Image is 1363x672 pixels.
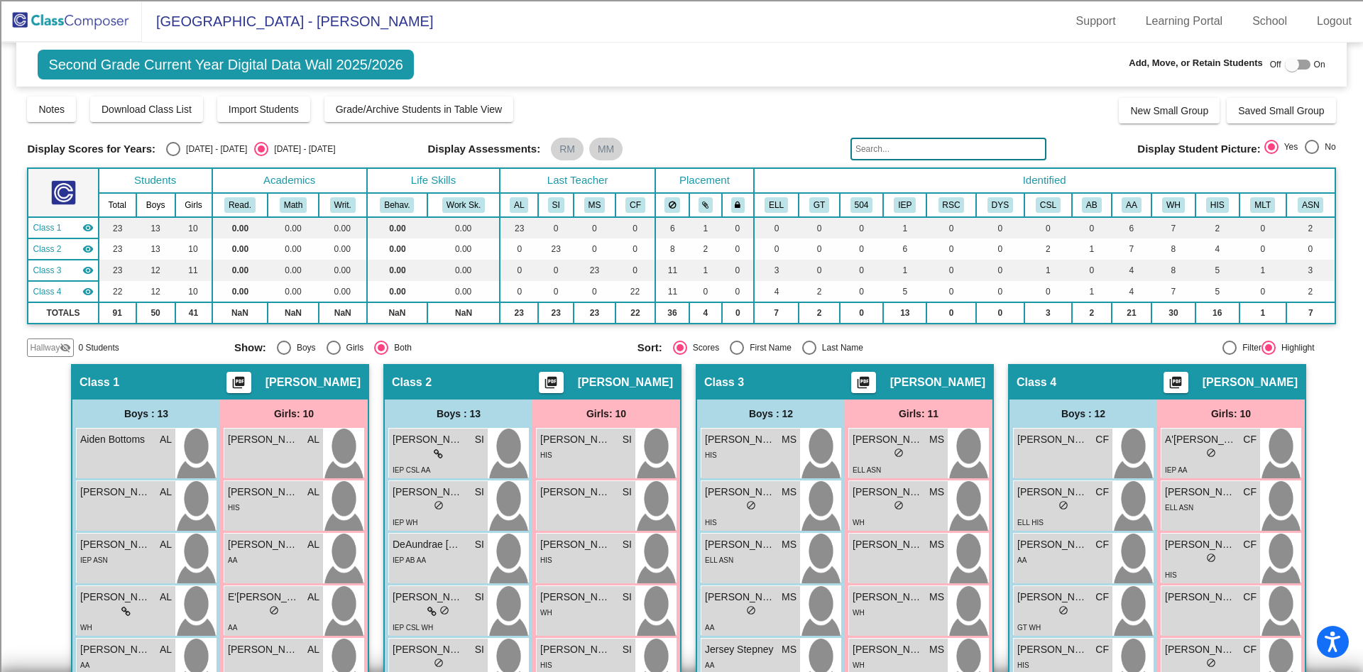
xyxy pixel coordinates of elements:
span: [PERSON_NAME] [393,485,464,500]
td: 0 [926,302,975,324]
td: 23 [99,238,136,260]
span: SI [475,432,484,447]
mat-radio-group: Select an option [234,341,627,355]
button: AA [1122,197,1142,213]
button: IEP [894,197,916,213]
button: Import Students [217,97,310,122]
th: Total [99,193,136,217]
span: Class 2 [392,375,432,390]
td: NaN [319,302,367,324]
td: 22 [615,302,655,324]
button: WH [1162,197,1185,213]
td: 7 [1112,238,1151,260]
td: 0 [722,302,754,324]
td: 4 [689,302,722,324]
span: AL [160,432,172,447]
span: Show: [234,341,266,354]
th: Keep away students [655,193,689,217]
td: 0 [754,238,799,260]
button: MS [584,197,606,213]
button: Print Students Details [226,372,251,393]
button: Saved Small Group [1227,98,1335,123]
td: 0.00 [367,281,427,302]
span: On [1314,58,1325,71]
span: AL [160,485,172,500]
th: Girls [175,193,212,217]
td: 1 [1239,302,1286,324]
td: 0.00 [427,260,500,281]
td: 6 [883,238,926,260]
div: Filter [1237,341,1261,354]
td: NaN [268,302,318,324]
span: Class 2 [33,243,61,255]
td: 0.00 [268,281,318,302]
span: CF [1243,432,1257,447]
td: 23 [500,302,538,324]
td: 13 [136,217,175,238]
td: 10 [175,281,212,302]
div: Both [388,341,412,354]
td: 0 [1024,217,1072,238]
th: White [1151,193,1195,217]
span: [PERSON_NAME] [393,432,464,447]
span: [PERSON_NAME] [228,485,299,500]
td: 1 [689,217,722,238]
button: Writ. [330,197,356,213]
td: 1 [1072,238,1112,260]
td: Monica Sigler - No Class Name [28,260,98,281]
td: 0 [574,217,615,238]
mat-chip: MM [589,138,623,160]
div: Girls: 11 [845,400,992,428]
th: Monica Sigler [574,193,615,217]
td: 1 [1072,281,1112,302]
td: 0.00 [367,260,427,281]
th: Keep with teacher [722,193,754,217]
span: Class 1 [33,221,61,234]
td: 0 [926,260,975,281]
td: 0 [754,217,799,238]
th: Dyslexia [976,193,1024,217]
span: Saved Small Group [1238,105,1324,116]
button: AB [1082,197,1102,213]
td: 3 [1286,260,1335,281]
th: Caitlin Farnell [615,193,655,217]
td: 2 [799,281,839,302]
th: African American [1112,193,1151,217]
span: [PERSON_NAME] [578,375,673,390]
button: New Small Group [1119,98,1220,123]
span: Grade/Archive Students in Table View [336,104,503,115]
td: 16 [1195,302,1239,324]
td: 1 [1024,260,1072,281]
td: 7 [1286,302,1335,324]
div: [DATE] - [DATE] [180,143,247,155]
span: [PERSON_NAME] [1017,432,1088,447]
span: [PERSON_NAME] [890,375,985,390]
mat-icon: visibility [82,286,94,297]
td: 0.00 [268,260,318,281]
button: Download Class List [90,97,203,122]
td: 0 [926,217,975,238]
td: 4 [1112,260,1151,281]
span: Display Assessments: [427,143,540,155]
span: do_not_disturb_alt [894,448,904,458]
td: 2 [799,302,839,324]
td: 4 [1112,281,1151,302]
button: SI [548,197,564,213]
td: 0.00 [268,217,318,238]
span: Second Grade Current Year Digital Data Wall 2025/2026 [38,50,414,79]
td: 2 [1195,217,1239,238]
td: 0 [976,260,1024,281]
span: [PERSON_NAME] [228,432,299,447]
div: Boys : 13 [385,400,532,428]
span: Class 1 [80,375,119,390]
mat-icon: visibility [82,243,94,255]
div: Girls [341,341,364,354]
span: Display Student Picture: [1137,143,1260,155]
th: Gifted and Talented [799,193,839,217]
td: 0.00 [367,238,427,260]
td: 10 [175,217,212,238]
mat-icon: picture_as_pdf [230,375,247,395]
td: 30 [1151,302,1195,324]
td: 0.00 [319,238,367,260]
span: Add, Move, or Retain Students [1129,56,1263,70]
